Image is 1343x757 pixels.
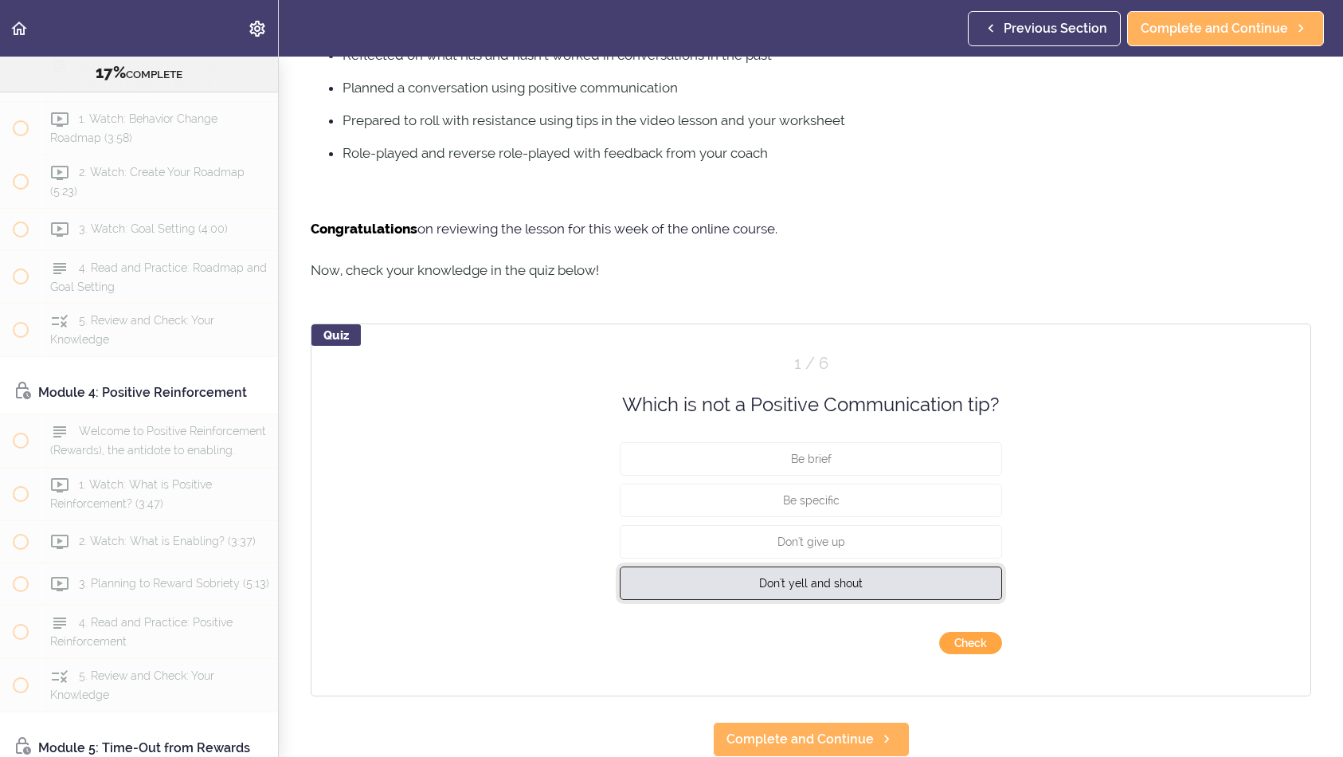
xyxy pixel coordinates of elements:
[311,221,417,237] strong: Congratulations
[1141,19,1288,38] span: Complete and Continue
[759,577,863,590] span: Don't yell and shout
[79,222,228,235] span: 3. Watch: Goal Setting (4:00)
[713,722,910,757] a: Complete and Continue
[783,494,840,507] span: Be specific
[777,535,845,548] span: Don't give up
[939,632,1002,654] button: submit answer
[620,525,1002,559] button: Don't give up
[50,315,214,346] span: 5. Review and Check: Your Knowledge
[620,442,1002,476] button: Be brief
[343,80,678,96] span: Planned a conversation using positive communication
[1004,19,1107,38] span: Previous Section
[50,669,214,700] span: 5. Review and Check: Your Knowledge
[20,63,258,84] div: COMPLETE
[248,19,267,38] svg: Settings Menu
[50,616,233,647] span: 4. Read and Practice: Positive Reinforcement
[50,112,217,143] span: 1. Watch: Behavior Change Roadmap (3:58)
[79,535,256,547] span: 2. Watch: What is Enabling? (3:37)
[791,453,832,465] span: Be brief
[343,112,845,128] span: Prepared to roll with resistance using tips in the video lesson and your worksheet
[50,166,245,197] span: 2. Watch: Create Your Roadmap (5:23)
[79,577,269,590] span: 3. Planning to Reward Sobriety (5:13)
[311,324,361,346] div: Quiz
[620,567,1002,600] button: Don't yell and shout
[726,730,874,749] span: Complete and Continue
[311,217,1311,241] p: on reviewing the lesson for this week of the online course.
[10,19,29,38] svg: Back to course curriculum
[50,478,212,509] span: 1. Watch: What is Positive Reinforcement? (3:47)
[620,484,1002,517] button: Be specific
[50,261,267,292] span: 4. Read and Practice: Roadmap and Goal Setting
[580,391,1042,418] div: Which is not a Positive Communication tip?
[620,352,1002,375] div: Question 1 out of 6
[343,145,768,161] span: Role-played and reverse role-played with feedback from your coach
[968,11,1121,46] a: Previous Section
[50,425,266,456] span: Welcome to Positive Reinforcement (Rewards), the antidote to enabling.
[1127,11,1324,46] a: Complete and Continue
[311,262,599,278] span: Now, check your knowledge in the quiz below!
[96,63,126,82] span: 17%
